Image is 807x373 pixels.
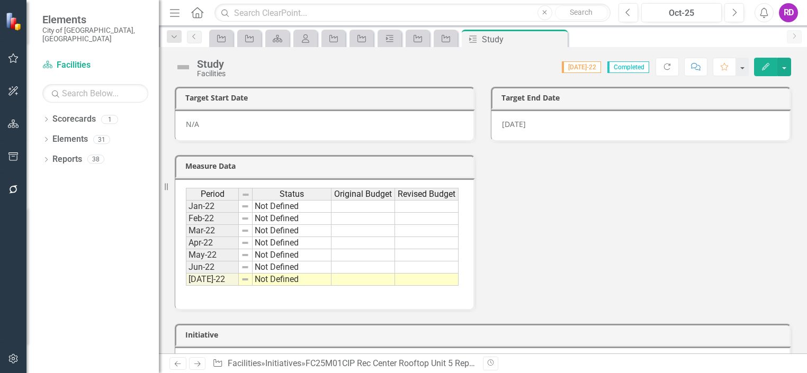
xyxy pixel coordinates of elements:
div: Study [197,58,226,70]
small: City of [GEOGRAPHIC_DATA], [GEOGRAPHIC_DATA] [42,26,148,43]
a: Initiatives [265,358,301,368]
div: 1 [101,115,118,124]
td: Mar-22 [186,225,239,237]
td: Not Defined [253,261,331,274]
span: Period [201,189,225,199]
td: [DATE]-22 [186,274,239,286]
img: 8DAGhfEEPCf229AAAAAElFTkSuQmCC [241,214,249,223]
img: 8DAGhfEEPCf229AAAAAElFTkSuQmCC [241,190,250,199]
div: Oct-25 [645,7,718,20]
h3: Initiative [185,331,784,339]
div: » » » [212,358,475,370]
input: Search ClearPoint... [214,4,611,22]
img: 8DAGhfEEPCf229AAAAAElFTkSuQmCC [241,263,249,271]
span: Completed [607,61,649,73]
td: Not Defined [253,249,331,261]
td: Not Defined [253,237,331,249]
td: Apr-22 [186,237,239,249]
td: Not Defined [253,200,331,213]
div: Facilities [197,70,226,78]
img: ClearPoint Strategy [5,12,24,31]
span: Revised Budget [398,189,455,199]
h3: Target Start Date [185,94,468,102]
button: RD [779,3,798,22]
td: Not Defined [253,225,331,237]
td: Not Defined [253,274,331,286]
td: Feb-22 [186,213,239,225]
a: Scorecards [52,113,96,125]
td: Jun-22 [186,261,239,274]
img: 8DAGhfEEPCf229AAAAAElFTkSuQmCC [241,239,249,247]
button: Search [555,5,608,20]
img: 8DAGhfEEPCf229AAAAAElFTkSuQmCC [241,202,249,211]
div: N/A [175,110,475,142]
button: Oct-25 [641,3,722,22]
img: 8DAGhfEEPCf229AAAAAElFTkSuQmCC [241,226,249,235]
span: Original Budget [334,189,392,199]
img: 8DAGhfEEPCf229AAAAAElFTkSuQmCC [241,275,249,284]
td: Not Defined [253,213,331,225]
div: Study [482,33,565,46]
a: Facilities [228,358,261,368]
h3: Measure Data [185,162,468,170]
div: 38 [87,155,104,164]
img: 8DAGhfEEPCf229AAAAAElFTkSuQmCC [241,251,249,259]
span: [DATE]-22 [562,61,601,73]
span: Elements [42,13,148,26]
img: Not Defined [175,59,192,76]
a: Reports [52,153,82,166]
a: Facilities [42,59,148,71]
div: 31 [93,135,110,144]
td: May-22 [186,249,239,261]
span: [DATE] [502,119,526,129]
a: Elements [52,133,88,145]
td: Jan-22 [186,200,239,213]
a: FC25M01CIP Rec Center Rooftop Unit 5 Replacement [306,358,504,368]
h3: Target End Date [501,94,784,102]
span: Search [570,8,593,16]
input: Search Below... [42,84,148,103]
span: Status [280,189,304,199]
